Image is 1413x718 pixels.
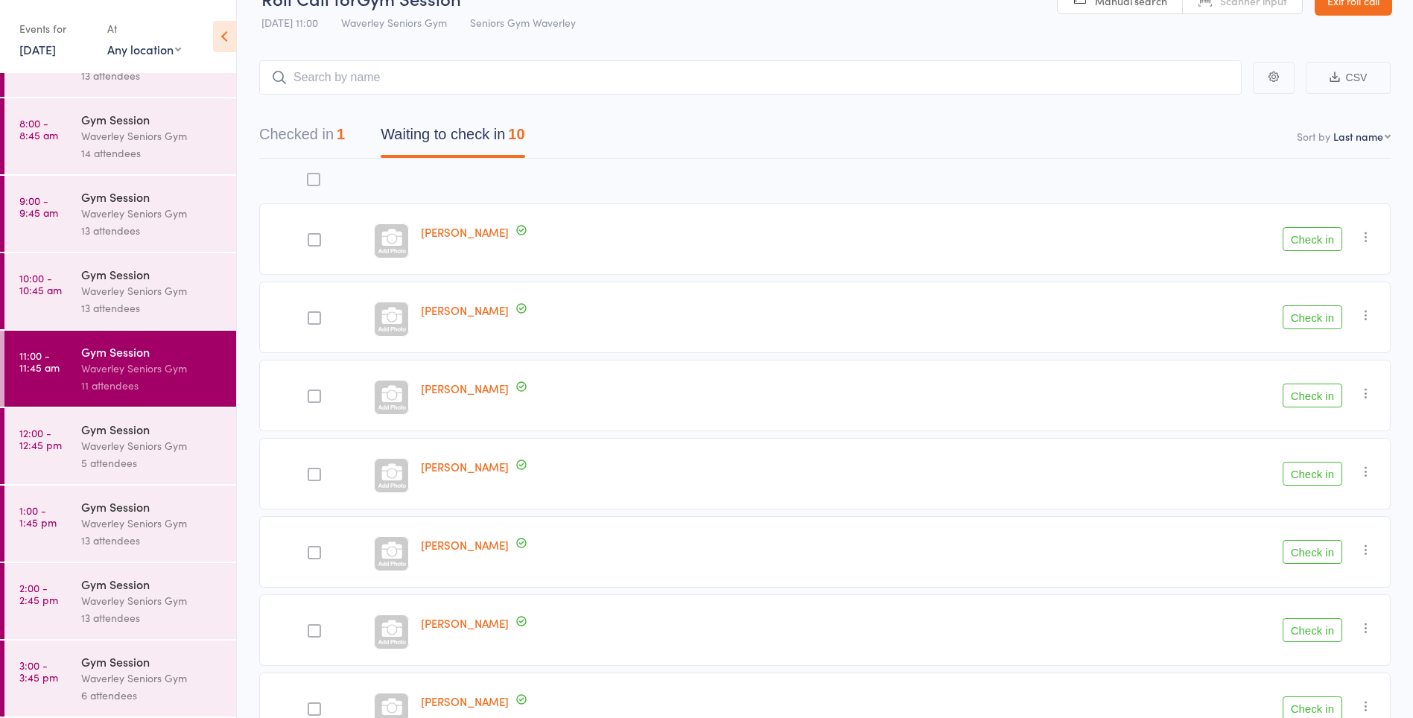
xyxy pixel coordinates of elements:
time: 1:00 - 1:45 pm [19,504,57,528]
time: 10:00 - 10:45 am [19,272,62,296]
div: 11 attendees [81,377,223,394]
button: Check in [1283,618,1342,642]
div: 6 attendees [81,687,223,704]
div: Waverley Seniors Gym [81,205,223,222]
time: 3:00 - 3:45 pm [19,659,58,683]
div: 13 attendees [81,299,223,317]
time: 12:00 - 12:45 pm [19,427,62,451]
div: 13 attendees [81,609,223,626]
div: Last name [1333,129,1383,144]
span: Seniors Gym Waverley [470,15,576,30]
button: Waiting to check in10 [381,118,524,158]
a: 9:00 -9:45 amGym SessionWaverley Seniors Gym13 attendees [4,176,236,252]
div: 10 [508,126,524,142]
div: Waverley Seniors Gym [81,515,223,532]
a: [PERSON_NAME] [421,224,509,240]
div: Gym Session [81,188,223,205]
a: 10:00 -10:45 amGym SessionWaverley Seniors Gym13 attendees [4,253,236,329]
a: [PERSON_NAME] [421,459,509,474]
label: Sort by [1297,129,1330,144]
a: 3:00 -3:45 pmGym SessionWaverley Seniors Gym6 attendees [4,641,236,717]
a: 11:00 -11:45 amGym SessionWaverley Seniors Gym11 attendees [4,331,236,407]
div: 13 attendees [81,67,223,84]
div: 13 attendees [81,532,223,549]
button: Checked in1 [259,118,345,158]
span: Waverley Seniors Gym [341,15,447,30]
div: Waverley Seniors Gym [81,592,223,609]
div: Gym Session [81,343,223,360]
div: Any location [107,41,181,57]
div: Gym Session [81,266,223,282]
div: Gym Session [81,421,223,437]
a: [DATE] [19,41,56,57]
a: [PERSON_NAME] [421,302,509,318]
a: [PERSON_NAME] [421,615,509,631]
div: Waverley Seniors Gym [81,437,223,454]
a: [PERSON_NAME] [421,537,509,553]
button: Check in [1283,227,1342,251]
span: [DATE] 11:00 [261,15,318,30]
button: Check in [1283,540,1342,564]
div: Waverley Seniors Gym [81,127,223,144]
div: Waverley Seniors Gym [81,360,223,377]
button: Check in [1283,462,1342,486]
div: Gym Session [81,576,223,592]
input: Search by name [259,60,1242,95]
time: 9:00 - 9:45 am [19,194,58,218]
a: [PERSON_NAME] [421,381,509,396]
time: 11:00 - 11:45 am [19,349,60,373]
a: 12:00 -12:45 pmGym SessionWaverley Seniors Gym5 attendees [4,408,236,484]
button: CSV [1306,62,1391,94]
div: Gym Session [81,653,223,670]
div: Waverley Seniors Gym [81,282,223,299]
time: 2:00 - 2:45 pm [19,582,58,606]
a: 1:00 -1:45 pmGym SessionWaverley Seniors Gym13 attendees [4,486,236,562]
div: 1 [337,126,345,142]
a: 2:00 -2:45 pmGym SessionWaverley Seniors Gym13 attendees [4,563,236,639]
button: Check in [1283,305,1342,329]
div: Gym Session [81,498,223,515]
div: Gym Session [81,111,223,127]
time: 8:00 - 8:45 am [19,117,58,141]
a: 8:00 -8:45 amGym SessionWaverley Seniors Gym14 attendees [4,98,236,174]
a: [PERSON_NAME] [421,693,509,709]
div: 13 attendees [81,222,223,239]
div: At [107,16,181,41]
div: 5 attendees [81,454,223,471]
div: Waverley Seniors Gym [81,670,223,687]
div: Events for [19,16,92,41]
div: 14 attendees [81,144,223,162]
button: Check in [1283,384,1342,407]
